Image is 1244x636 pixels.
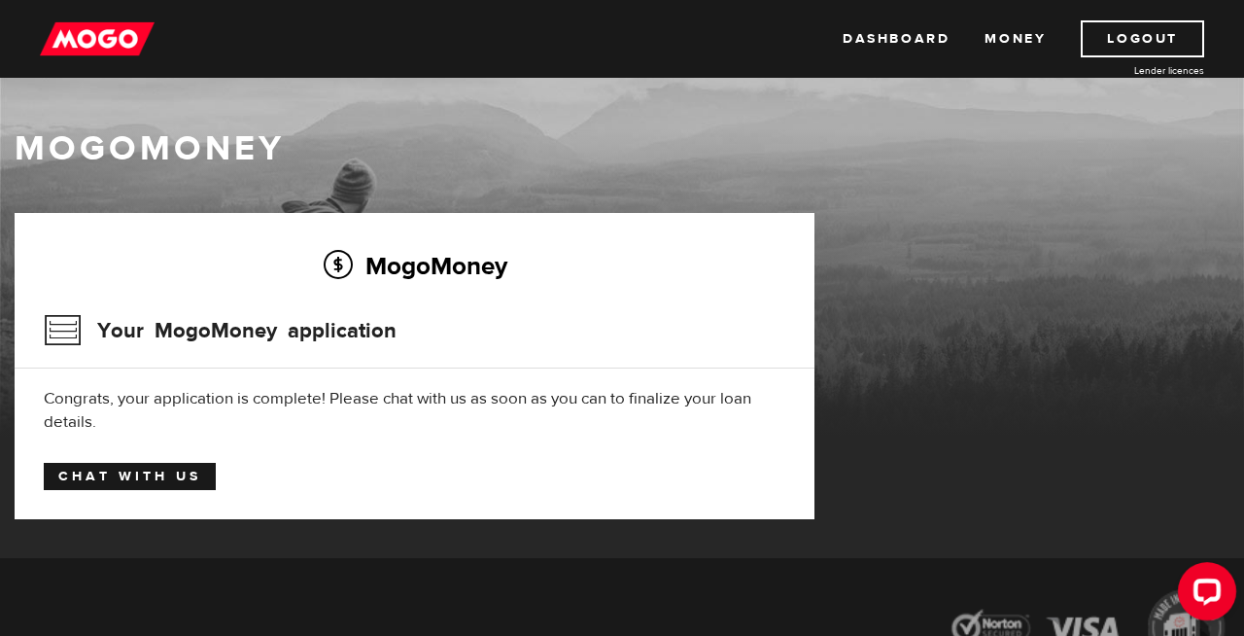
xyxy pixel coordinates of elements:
img: mogo_logo-11ee424be714fa7cbb0f0f49df9e16ec.png [40,20,155,57]
h2: MogoMoney [44,245,785,286]
a: Chat with us [44,463,216,490]
h3: Your MogoMoney application [44,305,397,356]
h1: MogoMoney [15,128,1229,169]
div: Congrats, your application is complete! Please chat with us as soon as you can to finalize your l... [44,387,785,434]
a: Dashboard [843,20,950,57]
a: Money [985,20,1046,57]
a: Lender licences [1058,63,1204,78]
iframe: LiveChat chat widget [1162,554,1244,636]
a: Logout [1081,20,1204,57]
